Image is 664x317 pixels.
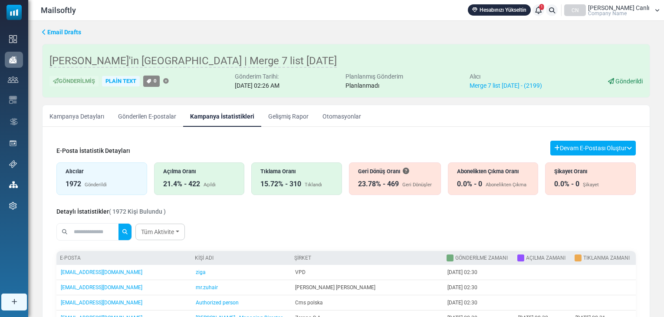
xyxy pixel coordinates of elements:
[7,5,22,20] img: mailsoftly_icon_blue_white.svg
[443,295,514,310] td: [DATE] 02:30
[9,202,17,210] img: settings-icon.svg
[143,76,160,86] a: 0
[291,295,443,310] td: Cms polska
[183,105,261,127] a: Kampanya İstatistikleri
[204,182,216,189] div: Açıldı
[109,208,166,215] span: ( 1972 Kişi Bulundu )
[235,72,279,81] div: Gönderim Tarihi:
[588,11,627,16] span: Company Name
[49,76,99,87] div: Gönderilmiş
[163,167,236,175] div: Açılma Oranı
[470,72,542,81] div: Alıcı
[455,255,508,261] a: Gönderilme Zamanı
[403,168,409,174] i: Bir e-posta alıcısına ulaşamadığında geri döner. Bu, dolu bir gelen kutusu nedeniyle geçici olara...
[526,255,565,261] a: Açılma Zamanı
[61,284,142,291] a: [EMAIL_ADDRESS][DOMAIN_NAME]
[85,182,107,189] div: Gönderildi
[486,182,526,189] div: Abonelikten Çıkma
[539,4,544,10] span: 1
[9,117,19,127] img: workflow.svg
[8,76,18,83] img: contacts-icon.svg
[111,105,183,127] a: Gönderilen E-postalar
[9,139,17,147] img: landing_pages.svg
[564,4,660,16] a: CN [PERSON_NAME] Canlı Company Name
[291,280,443,295] td: [PERSON_NAME] [PERSON_NAME]
[615,78,643,85] span: Gönderildi
[443,265,514,280] td: [DATE] 02:30
[154,78,157,84] span: 0
[305,182,322,189] div: Tıklandı
[9,35,17,43] img: dashboard-icon.svg
[47,29,81,36] span: translation missing: tr.ms_sidebar.email_drafts
[316,105,368,127] a: Otomasyonlar
[61,269,142,275] a: [EMAIL_ADDRESS][DOMAIN_NAME]
[60,255,81,261] a: E-posta
[358,167,432,175] div: Geri Dönüş Oranı
[49,55,337,68] span: [PERSON_NAME]'in [GEOGRAPHIC_DATA] | Merge 7 list [DATE]
[163,179,200,189] div: 21.4% - 422
[358,179,399,189] div: 23.78% - 469
[470,82,542,89] a: Merge 7 list [DATE] - (2199)
[196,284,218,291] a: mr.zuhair
[345,82,379,89] span: Planlanmadı
[583,182,599,189] div: Şikayet
[9,96,17,104] img: email-templates-icon.svg
[102,76,140,87] div: Plain Text
[443,280,514,295] td: [DATE] 02:30
[61,300,142,306] a: [EMAIL_ADDRESS][DOMAIN_NAME]
[533,4,544,16] a: 1
[66,179,81,189] div: 1972
[195,255,214,261] a: Kişi Adı
[457,167,529,175] div: Abonelikten Çıkma Oranı
[66,167,138,175] div: Alıcılar
[291,265,443,280] td: VPD
[260,167,333,175] div: Tıklama Oranı
[402,182,432,189] div: Geri Dönüşler
[294,255,311,261] a: Şirket
[564,4,586,16] div: CN
[9,160,17,168] img: support-icon.svg
[345,72,403,81] div: Planlanmış Gönderim
[261,105,316,127] a: Gelişmiş Rapor
[42,28,81,37] a: Email Drafts
[56,207,166,216] div: Detaylı İstatistikler
[550,141,636,155] button: Devam E-Postası Oluştur
[457,179,482,189] div: 0.0% - 0
[43,105,111,127] a: Kampanya Detayları
[41,4,76,16] span: Mailsoftly
[163,79,169,84] a: Etiket Ekle
[56,146,130,155] div: E-Posta İstatistik Detayları
[235,81,279,90] div: [DATE] 02:26 AM
[554,179,579,189] div: 0.0% - 0
[468,4,531,16] a: Hesabınızı Yükseltin
[260,179,301,189] div: 15.72% - 310
[554,167,627,175] div: Şikayet Oranı
[588,5,649,11] span: [PERSON_NAME] Canlı
[196,300,239,306] a: Authorized person
[9,56,17,63] img: campaigns-icon-active.png
[583,255,630,261] a: Tıklanma Zamanı
[135,224,185,240] a: Tüm Aktivite
[196,269,206,275] a: ziga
